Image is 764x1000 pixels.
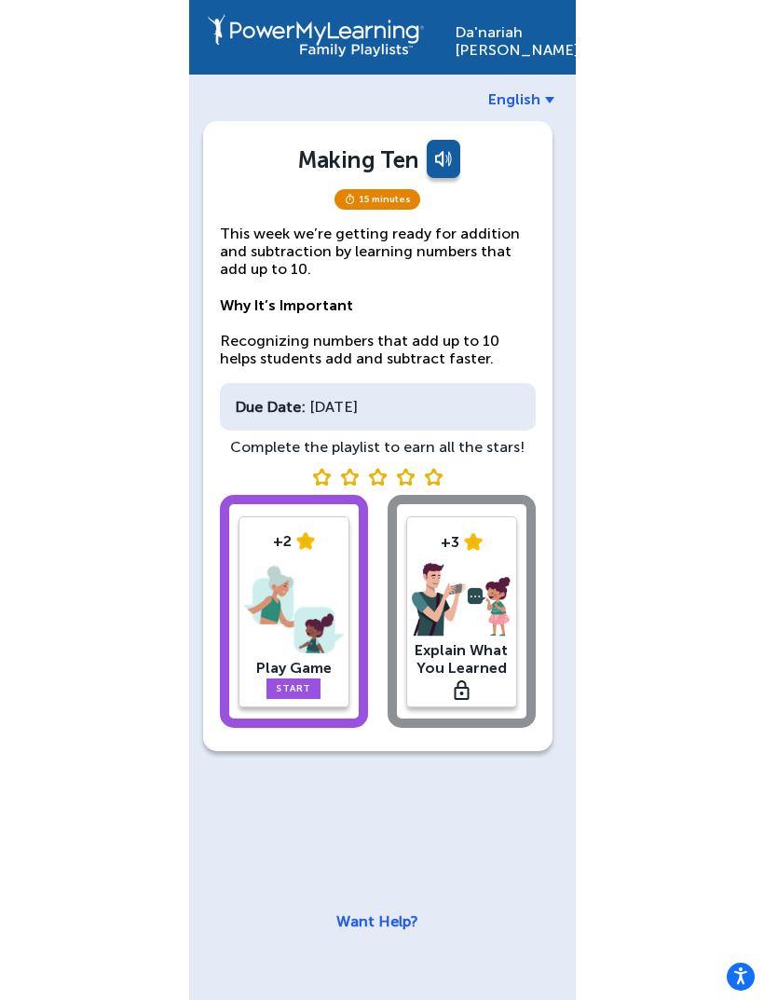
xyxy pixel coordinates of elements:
[488,90,554,108] a: English
[396,468,415,486] img: blank star
[208,14,424,57] img: PowerMyLearning Connect
[296,532,315,550] img: star
[488,90,540,108] span: English
[336,912,418,930] a: Want Help?
[454,680,470,700] img: lock.svg
[424,468,443,486] img: blank star
[312,468,331,486] img: blank star
[340,468,359,486] img: blank star
[220,438,536,456] div: Complete the playlist to earn all the stars!
[344,194,356,205] img: timer.svg
[244,561,344,658] img: play-game.png
[220,296,353,314] strong: Why It’s Important
[220,383,536,431] div: [DATE]
[298,146,418,173] div: Making Ten
[235,398,306,416] div: Due Date:
[368,468,387,486] img: blank star
[455,14,557,59] div: Da'nariah [PERSON_NAME]
[244,532,344,550] div: +2
[266,678,321,699] a: Start
[244,659,344,677] div: Play Game
[220,225,536,368] p: This week we’re getting ready for addition and subtraction by learning numbers that add up to 10....
[334,189,420,210] span: 15 minutes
